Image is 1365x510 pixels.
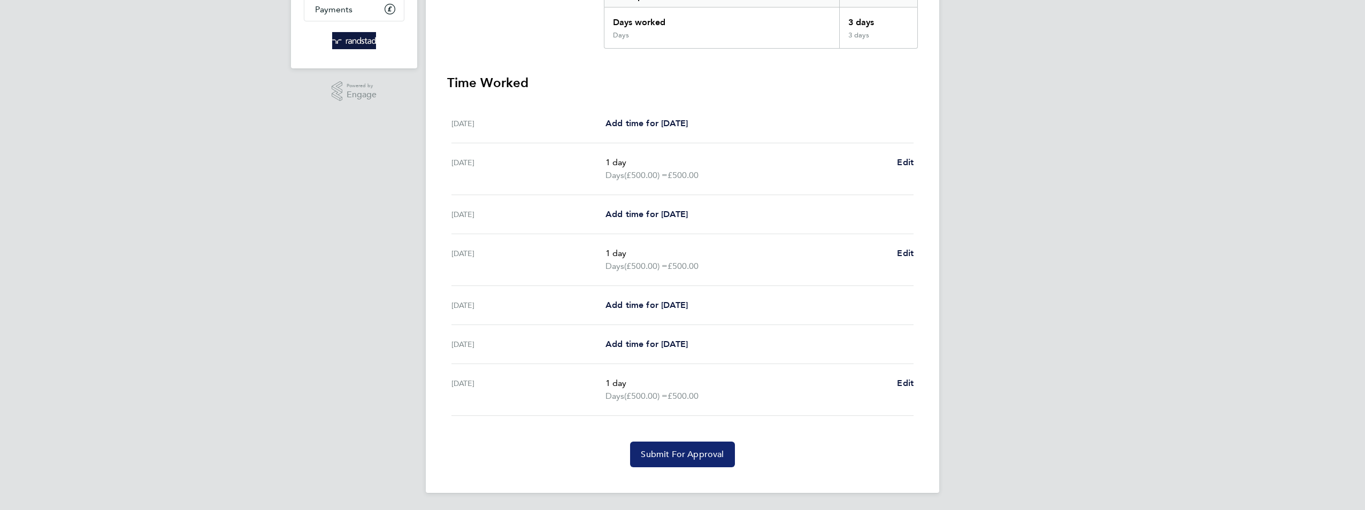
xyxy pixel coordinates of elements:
span: (£500.00) = [624,391,668,401]
span: £500.00 [668,170,699,180]
div: Days worked [604,7,839,31]
a: Powered byEngage [332,81,377,102]
span: Days [605,169,624,182]
span: Edit [897,378,914,388]
a: Add time for [DATE] [605,117,688,130]
div: [DATE] [451,117,605,130]
span: Engage [347,90,377,99]
div: 3 days [839,31,917,48]
p: 1 day [605,377,888,390]
a: Edit [897,377,914,390]
span: Submit For Approval [641,449,724,460]
div: 3 days [839,7,917,31]
p: 1 day [605,247,888,260]
span: £500.00 [668,261,699,271]
a: Add time for [DATE] [605,338,688,351]
span: Days [605,390,624,403]
div: [DATE] [451,338,605,351]
span: Add time for [DATE] [605,300,688,310]
a: Edit [897,156,914,169]
span: Add time for [DATE] [605,209,688,219]
div: [DATE] [451,247,605,273]
div: [DATE] [451,299,605,312]
a: Go to home page [304,32,404,49]
span: Add time for [DATE] [605,118,688,128]
button: Submit For Approval [630,442,734,467]
p: 1 day [605,156,888,169]
div: [DATE] [451,208,605,221]
span: Edit [897,248,914,258]
span: (£500.00) = [624,170,668,180]
div: [DATE] [451,377,605,403]
a: Add time for [DATE] [605,208,688,221]
a: Add time for [DATE] [605,299,688,312]
span: £500.00 [668,391,699,401]
img: randstad-logo-retina.png [332,32,377,49]
span: (£500.00) = [624,261,668,271]
span: Edit [897,157,914,167]
span: Payments [315,4,352,14]
div: Days [613,31,629,40]
h3: Time Worked [447,74,918,91]
div: [DATE] [451,156,605,182]
span: Add time for [DATE] [605,339,688,349]
span: Days [605,260,624,273]
a: Edit [897,247,914,260]
span: Powered by [347,81,377,90]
